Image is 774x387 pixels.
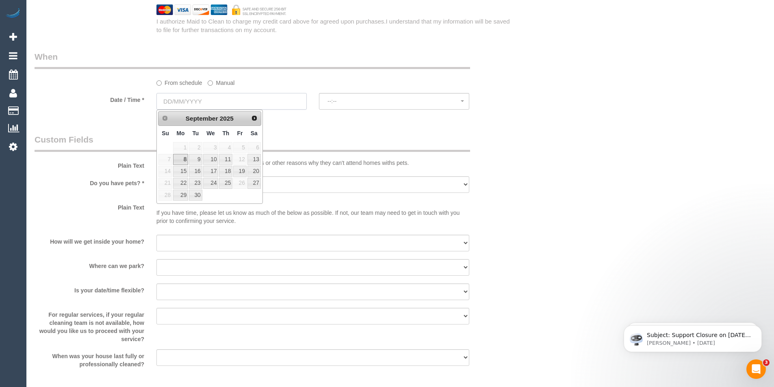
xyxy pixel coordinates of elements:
input: From schedule [156,80,162,86]
span: Tuesday [192,130,199,136]
span: 6 [247,142,261,153]
label: Do you have pets? * [28,176,150,187]
a: 13 [247,154,261,165]
input: DD/MM/YYYY [156,93,307,110]
label: When was your house last fully or professionally cleaned? [28,349,150,368]
label: How will we get inside your home? [28,235,150,246]
span: 1 [173,142,188,153]
a: 29 [173,190,188,201]
a: 15 [173,166,188,177]
a: Prev [159,112,171,124]
span: 2 [189,142,202,153]
a: 11 [219,154,232,165]
a: 24 [203,178,219,189]
a: 25 [219,178,232,189]
legend: When [35,51,470,69]
p: If you have time, please let us know as much of the below as possible. If not, our team may need ... [156,201,469,225]
div: I authorize Maid to Clean to charge my credit card above for agreed upon purchases. [150,17,516,35]
label: From schedule [156,76,202,87]
img: Automaid Logo [5,8,21,19]
a: 19 [233,166,246,177]
span: 3 [203,142,219,153]
span: 26 [233,178,246,189]
a: 18 [219,166,232,177]
iframe: Intercom notifications message [611,308,774,365]
img: credit cards [150,4,293,15]
label: Where can we park? [28,259,150,270]
a: 8 [173,154,188,165]
label: Plain Text [28,201,150,212]
a: 23 [189,178,202,189]
span: Friday [237,130,243,136]
label: For regular services, if your regular cleaning team is not available, how would you like us to pr... [28,308,150,343]
span: Saturday [251,130,258,136]
label: Manual [208,76,234,87]
button: --:-- [319,93,469,110]
span: 4 [219,142,232,153]
a: 9 [189,154,202,165]
span: Next [251,115,258,121]
p: Some of our cleaning teams have allergies or other reasons why they can't attend homes withs pets. [156,159,469,167]
a: 22 [173,178,188,189]
span: 12 [233,154,246,165]
span: 2025 [220,115,234,122]
label: Date / Time * [28,93,150,104]
a: 17 [203,166,219,177]
span: --:-- [327,98,461,104]
input: Manual [208,80,213,86]
span: Monday [177,130,185,136]
span: 7 [158,154,172,165]
a: Next [249,112,260,124]
legend: Custom Fields [35,134,470,152]
span: September [186,115,218,122]
span: 5 [233,142,246,153]
a: 16 [189,166,202,177]
a: 27 [247,178,261,189]
iframe: Intercom live chat [746,359,766,379]
label: Plain Text [28,159,150,170]
a: 20 [247,166,261,177]
span: 21 [158,178,172,189]
a: 10 [203,154,219,165]
span: Sunday [162,130,169,136]
span: Prev [162,115,168,121]
label: Is your date/time flexible? [28,283,150,294]
span: Thursday [222,130,229,136]
span: Wednesday [206,130,215,136]
span: 28 [158,190,172,201]
a: 30 [189,190,202,201]
span: 3 [763,359,770,366]
span: 14 [158,166,172,177]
